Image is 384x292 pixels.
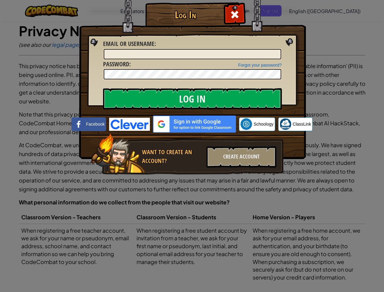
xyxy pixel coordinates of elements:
[103,60,129,68] span: Password
[147,9,224,20] h1: Log In
[103,60,131,69] label: :
[73,118,85,130] img: facebook_small.png
[103,40,156,48] label: :
[103,40,154,48] span: Email or Username
[280,118,291,130] img: classlink-logo-small.png
[293,121,311,127] span: ClassLink
[109,118,150,131] img: clever-logo-blue.png
[206,146,276,168] div: Create Account
[103,88,282,109] input: Log In
[254,121,273,127] span: Schoology
[153,116,236,133] img: gplus_sso_button2.svg
[240,118,252,130] img: schoology.png
[238,63,282,68] a: Forgot your password?
[86,121,105,127] span: Facebook
[142,148,203,165] div: Want to create an account?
